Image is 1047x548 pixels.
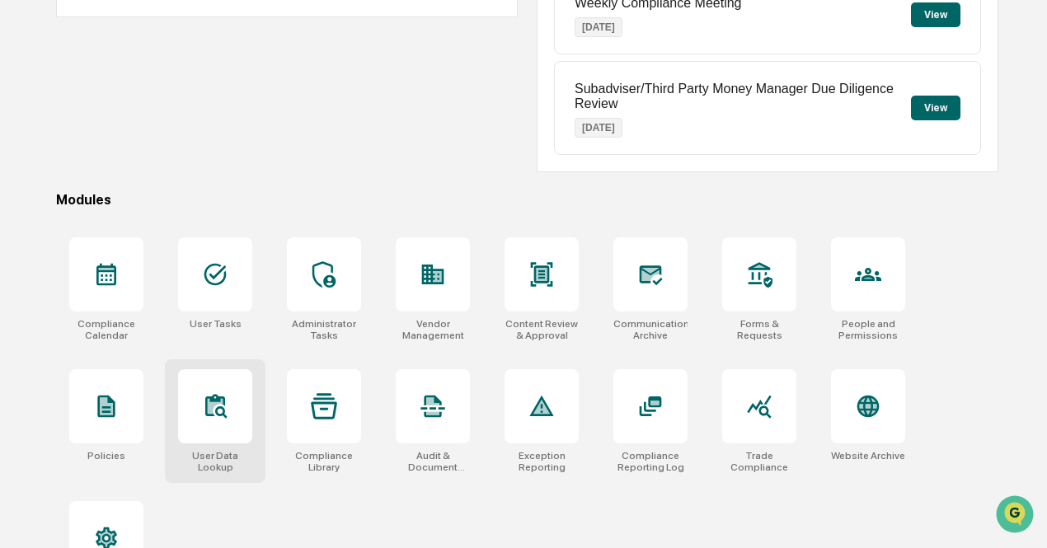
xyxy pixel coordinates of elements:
div: Start new chat [74,139,270,156]
a: Powered byPylon [116,407,200,420]
div: Forms & Requests [722,318,796,341]
div: Administrator Tasks [287,318,361,341]
div: Compliance Reporting Log [613,450,688,473]
span: [PERSON_NAME] [51,282,134,295]
p: Subadviser/Third Party Money Manager Due Diligence Review [575,82,911,111]
img: 1746055101610-c473b297-6a78-478c-a979-82029cc54cd1 [16,139,46,169]
p: How can we help? [16,48,300,74]
button: View [911,2,960,27]
span: • [137,282,143,295]
div: Website Archive [831,450,905,461]
a: 🖐️Preclearance [10,344,113,373]
div: User Data Lookup [178,450,252,473]
div: Policies [87,450,125,461]
div: Exception Reporting [505,450,579,473]
div: 🔎 [16,383,30,396]
div: Content Review & Approval [505,318,579,341]
span: [DATE] [146,237,180,251]
div: People and Permissions [831,318,905,341]
img: 1746055101610-c473b297-6a78-478c-a979-82029cc54cd1 [33,283,46,296]
div: 🖐️ [16,352,30,365]
div: 🗄️ [120,352,133,365]
span: Pylon [164,408,200,420]
div: Vendor Management [396,318,470,341]
img: 1746055101610-c473b297-6a78-478c-a979-82029cc54cd1 [33,238,46,251]
div: Communications Archive [613,318,688,341]
iframe: Open customer support [994,494,1039,538]
img: Jack Rasmussen [16,266,43,293]
div: Past conversations [16,196,110,209]
img: 1751574470498-79e402a7-3db9-40a0-906f-966fe37d0ed6 [35,139,64,169]
div: Audit & Document Logs [396,450,470,473]
div: User Tasks [190,318,242,330]
div: Compliance Library [287,450,361,473]
button: See all [256,193,300,213]
span: [PERSON_NAME] [51,237,134,251]
span: [DATE] [146,282,180,295]
span: Data Lookup [33,382,104,398]
div: Compliance Calendar [69,318,143,341]
p: [DATE] [575,17,622,37]
span: • [137,237,143,251]
div: We're available if you need us! [74,156,227,169]
div: Modules [56,192,998,208]
button: View [911,96,960,120]
a: 🔎Data Lookup [10,375,110,405]
img: Mark Michael Astarita [16,222,43,248]
a: 🗄️Attestations [113,344,211,373]
button: Start new chat [280,144,300,164]
p: [DATE] [575,118,622,138]
span: Attestations [136,350,204,367]
span: Preclearance [33,350,106,367]
div: Trade Compliance [722,450,796,473]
